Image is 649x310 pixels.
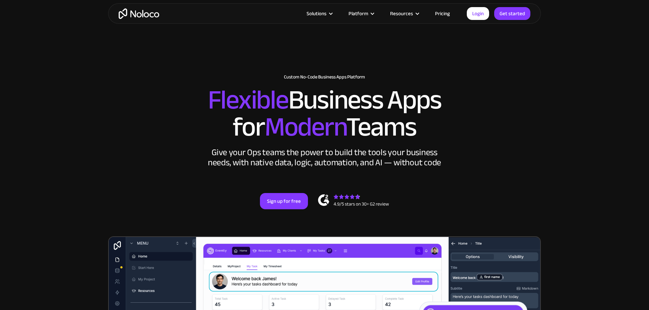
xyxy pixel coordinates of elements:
[260,193,308,209] a: Sign up for free
[348,9,368,18] div: Platform
[427,9,458,18] a: Pricing
[390,9,413,18] div: Resources
[307,9,327,18] div: Solutions
[208,75,288,125] span: Flexible
[467,7,489,20] a: Login
[115,87,534,141] h2: Business Apps for Teams
[119,8,159,19] a: home
[298,9,340,18] div: Solutions
[265,102,346,152] span: Modern
[115,74,534,80] h1: Custom No-Code Business Apps Platform
[494,7,530,20] a: Get started
[206,147,443,168] div: Give your Ops teams the power to build the tools your business needs, with native data, logic, au...
[382,9,427,18] div: Resources
[340,9,382,18] div: Platform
